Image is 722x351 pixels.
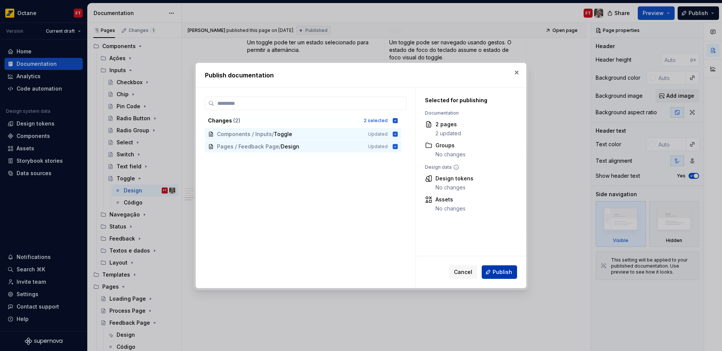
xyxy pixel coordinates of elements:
[205,71,517,80] h2: Publish documentation
[493,268,512,276] span: Publish
[279,143,281,150] span: /
[274,130,292,138] span: Toggle
[435,130,461,137] div: 2 updated
[217,130,272,138] span: Components / Inputs
[281,143,299,150] span: Design
[435,175,473,182] div: Design tokens
[435,121,461,128] div: 2 pages
[425,164,508,170] div: Design data
[233,117,240,124] span: ( 2 )
[435,151,466,158] div: No changes
[217,143,279,150] span: Pages / Feedback Page
[435,205,466,212] div: No changes
[449,265,477,279] button: Cancel
[425,97,508,104] div: Selected for publishing
[364,118,388,124] div: 2 selected
[435,196,466,203] div: Assets
[482,265,517,279] button: Publish
[435,184,473,191] div: No changes
[454,268,472,276] span: Cancel
[435,142,466,149] div: Groups
[208,117,359,124] div: Changes
[368,131,388,137] span: Updated
[425,110,508,116] div: Documentation
[272,130,274,138] span: /
[368,144,388,150] span: Updated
